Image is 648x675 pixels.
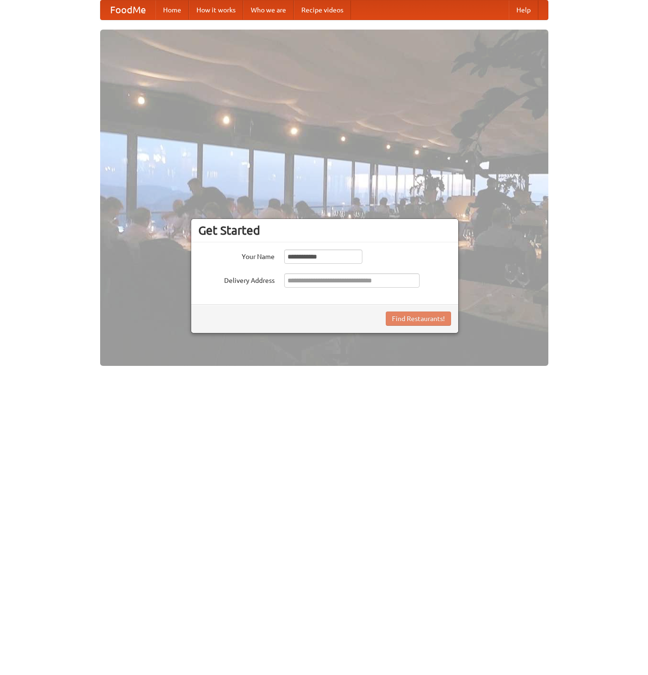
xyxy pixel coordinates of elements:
[509,0,538,20] a: Help
[101,0,155,20] a: FoodMe
[189,0,243,20] a: How it works
[155,0,189,20] a: Home
[243,0,294,20] a: Who we are
[198,223,451,238] h3: Get Started
[198,249,275,261] label: Your Name
[386,312,451,326] button: Find Restaurants!
[198,273,275,285] label: Delivery Address
[294,0,351,20] a: Recipe videos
